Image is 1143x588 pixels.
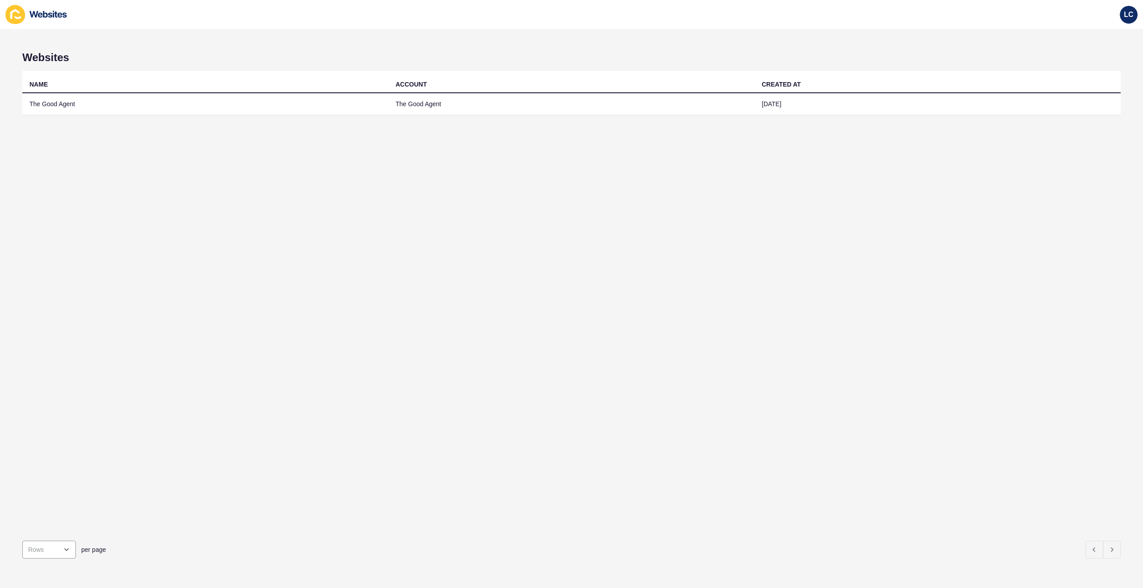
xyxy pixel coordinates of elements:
div: open menu [22,541,76,559]
td: The Good Agent [388,93,755,115]
div: ACCOUNT [396,80,427,89]
div: CREATED AT [762,80,801,89]
div: NAME [29,80,48,89]
span: LC [1124,10,1133,19]
td: [DATE] [755,93,1121,115]
td: The Good Agent [22,93,388,115]
span: per page [81,545,106,554]
h1: Websites [22,51,1121,64]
